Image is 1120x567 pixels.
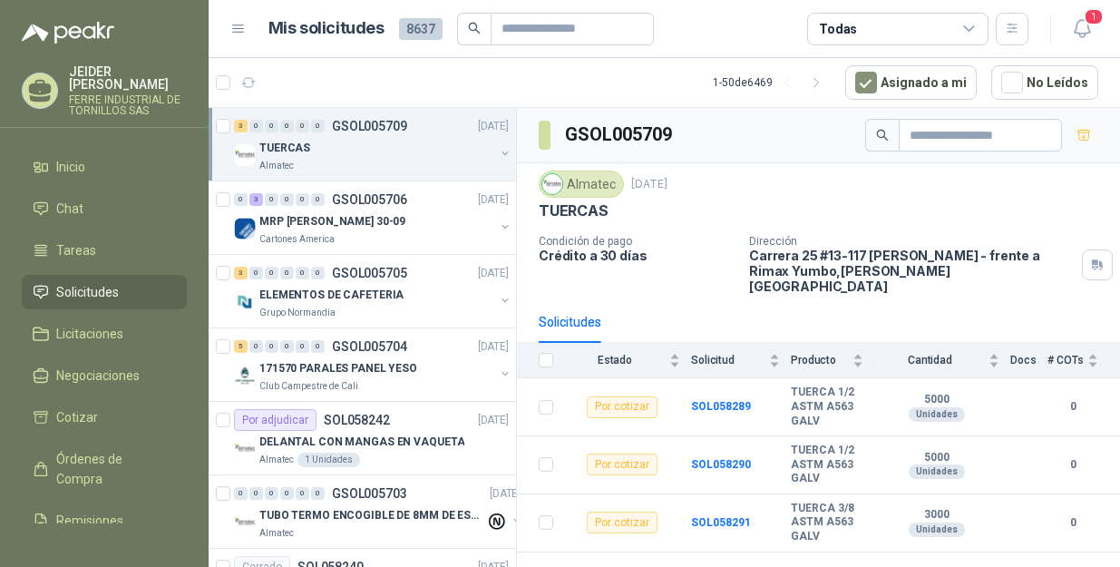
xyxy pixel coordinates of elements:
[22,233,187,268] a: Tareas
[587,454,657,475] div: Por cotizar
[468,22,481,34] span: search
[749,235,1075,248] p: Dirección
[539,201,609,220] p: TUERCAS
[1047,456,1098,474] b: 0
[259,507,485,524] p: TUBO TERMO ENCOGIBLE DE 8MM DE ESPESOR X 5CMS
[478,265,509,282] p: [DATE]
[311,120,325,132] div: 0
[234,267,248,279] div: 3
[234,487,248,500] div: 0
[259,434,464,451] p: DELANTAL CON MANGAS EN VAQUETA
[69,65,187,91] p: JEIDER [PERSON_NAME]
[22,358,187,393] a: Negociaciones
[234,193,248,206] div: 0
[539,235,735,248] p: Condición de pago
[249,487,263,500] div: 0
[478,191,509,209] p: [DATE]
[332,193,407,206] p: GSOL005706
[56,407,98,427] span: Cotizar
[234,340,248,353] div: 5
[22,191,187,226] a: Chat
[296,340,309,353] div: 0
[280,120,294,132] div: 0
[631,176,667,193] p: [DATE]
[249,267,263,279] div: 0
[819,19,857,39] div: Todas
[478,412,509,429] p: [DATE]
[296,267,309,279] div: 0
[259,213,405,230] p: MRP [PERSON_NAME] 30-09
[234,336,512,394] a: 5 0 0 0 0 0 GSOL005704[DATE] Company Logo171570 PARALES PANEL YESOClub Campestre de Cali
[691,354,765,367] span: Solicitud
[311,340,325,353] div: 0
[1047,398,1098,415] b: 0
[268,15,385,42] h1: Mis solicitudes
[22,317,187,351] a: Licitaciones
[265,340,278,353] div: 0
[874,393,999,407] b: 5000
[280,487,294,500] div: 0
[332,120,407,132] p: GSOL005709
[280,267,294,279] div: 0
[399,18,443,40] span: 8637
[259,360,417,377] p: 171570 PARALES PANEL YESO
[845,65,977,100] button: Asignado a mi
[1084,8,1104,25] span: 1
[296,120,309,132] div: 0
[332,340,407,353] p: GSOL005704
[22,442,187,496] a: Órdenes de Compra
[234,144,256,166] img: Company Logo
[265,120,278,132] div: 0
[874,354,985,367] span: Cantidad
[234,483,524,541] a: 0 0 0 0 0 0 GSOL005703[DATE] Company LogoTUBO TERMO ENCOGIBLE DE 8MM DE ESPESOR X 5CMSAlmatec
[691,458,751,471] a: SOL058290
[874,451,999,465] b: 5000
[280,193,294,206] div: 0
[265,193,278,206] div: 0
[909,464,965,479] div: Unidades
[791,502,863,544] b: TUERCA 3/8 ASTM A563 GALV
[311,267,325,279] div: 0
[332,267,407,279] p: GSOL005705
[209,402,516,475] a: Por adjudicarSOL058242[DATE] Company LogoDELANTAL CON MANGAS EN VAQUETAAlmatec1 Unidades
[22,275,187,309] a: Solicitudes
[234,115,512,173] a: 3 0 0 0 0 0 GSOL005709[DATE] Company LogoTUERCASAlmatec
[874,508,999,523] b: 3000
[56,366,140,386] span: Negociaciones
[69,94,187,116] p: FERRE INDUSTRIAL DE TORNILLOS SAS
[539,171,624,198] div: Almatec
[234,218,256,240] img: Company Logo
[691,400,751,413] a: SOL058289
[22,400,187,435] a: Cotizar
[249,193,263,206] div: 3
[478,338,509,356] p: [DATE]
[749,248,1075,294] p: Carrera 25 #13-117 [PERSON_NAME] - frente a Rimax Yumbo , [PERSON_NAME][GEOGRAPHIC_DATA]
[791,343,874,378] th: Producto
[259,159,294,173] p: Almatec
[259,526,294,541] p: Almatec
[249,120,263,132] div: 0
[234,189,512,247] a: 0 3 0 0 0 0 GSOL005706[DATE] Company LogoMRP [PERSON_NAME] 30-09Cartones America
[691,343,791,378] th: Solicitud
[991,65,1098,100] button: No Leídos
[564,354,666,367] span: Estado
[259,379,358,394] p: Club Campestre de Cali
[259,232,335,247] p: Cartones America
[56,324,123,344] span: Licitaciones
[691,516,751,529] b: SOL058291
[265,267,278,279] div: 0
[587,512,657,533] div: Por cotizar
[1010,343,1047,378] th: Docs
[280,340,294,353] div: 0
[1047,514,1098,532] b: 0
[265,487,278,500] div: 0
[713,68,831,97] div: 1 - 50 de 6469
[542,174,562,194] img: Company Logo
[259,306,336,320] p: Grupo Normandía
[296,193,309,206] div: 0
[565,121,675,149] h3: GSOL005709
[909,523,965,537] div: Unidades
[56,157,85,177] span: Inicio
